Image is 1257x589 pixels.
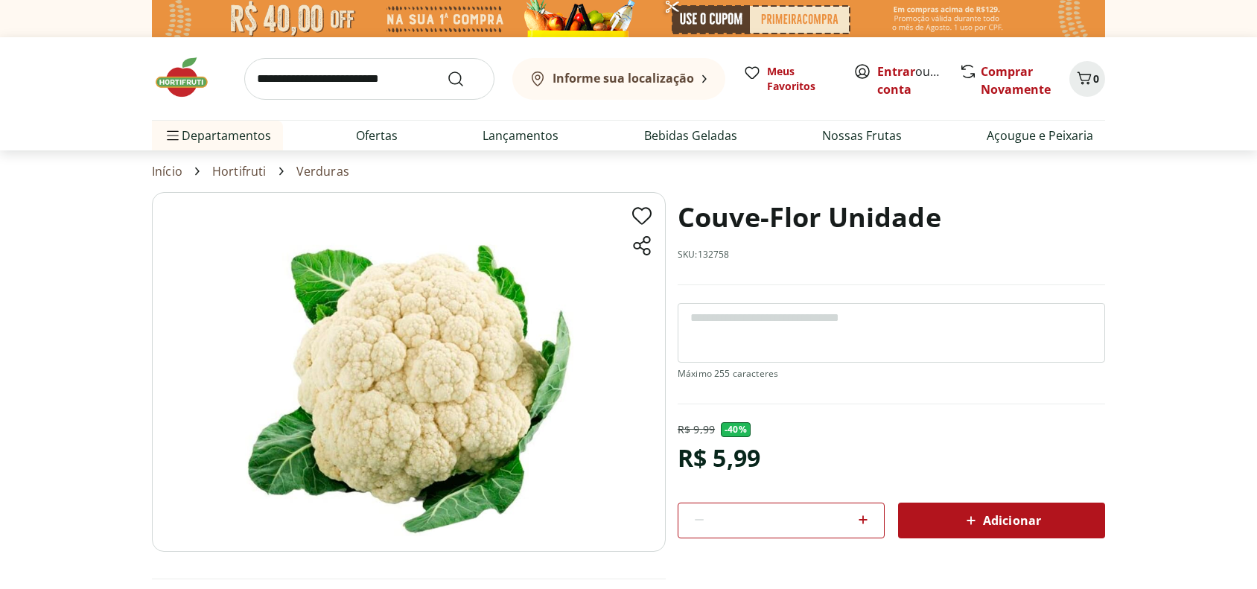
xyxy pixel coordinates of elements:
[743,64,836,94] a: Meus Favoritos
[152,192,666,552] img: Couve-Flor Unidade
[1069,61,1105,97] button: Carrinho
[721,422,751,437] span: - 40 %
[987,127,1093,144] a: Açougue e Peixaria
[152,55,226,100] img: Hortifruti
[877,63,915,80] a: Entrar
[296,165,349,178] a: Verduras
[447,70,483,88] button: Submit Search
[152,165,182,178] a: Início
[164,118,271,153] span: Departamentos
[1093,71,1099,86] span: 0
[981,63,1051,98] a: Comprar Novamente
[822,127,902,144] a: Nossas Frutas
[644,127,737,144] a: Bebidas Geladas
[678,192,941,243] h1: Couve-Flor Unidade
[767,64,836,94] span: Meus Favoritos
[244,58,494,100] input: search
[678,437,760,479] div: R$ 5,99
[356,127,398,144] a: Ofertas
[877,63,959,98] a: Criar conta
[678,249,730,261] p: SKU: 132758
[678,422,715,437] p: R$ 9,99
[962,512,1041,529] span: Adicionar
[553,70,694,86] b: Informe sua localização
[512,58,725,100] button: Informe sua localização
[483,127,559,144] a: Lançamentos
[877,63,943,98] span: ou
[898,503,1105,538] button: Adicionar
[212,165,267,178] a: Hortifruti
[164,118,182,153] button: Menu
